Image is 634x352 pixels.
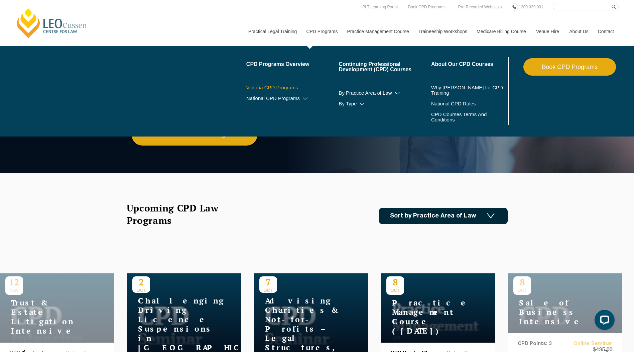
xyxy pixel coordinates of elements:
[246,62,339,67] a: CPD Programs Overview
[472,17,531,46] a: Medicare Billing Course
[564,17,593,46] a: About Us
[301,17,342,46] a: CPD Programs
[342,17,413,46] a: Practice Management Course
[246,96,339,101] a: National CPD Programs
[243,17,301,46] a: Practical Legal Training
[339,62,431,72] a: Continuing Professional Development (CPD) Courses
[386,288,404,293] span: OCT
[127,202,235,227] h2: Upcoming CPD Law Programs
[589,307,617,335] iframe: LiveChat chat widget
[519,5,543,9] span: 1300 039 031
[523,58,616,76] a: Book CPD Programs
[246,85,339,90] a: Victoria CPD Programs
[531,17,564,46] a: Venue Hire
[487,213,495,219] img: Icon
[431,85,507,96] a: Why [PERSON_NAME] for CPD Training
[339,101,431,106] a: By Type
[431,101,507,106] a: National CPD Rules
[386,276,404,288] p: 8
[593,17,619,46] a: Contact
[339,90,431,96] a: By Practice Area of Law
[15,7,89,39] a: [PERSON_NAME] Centre for Law
[132,276,150,288] p: 2
[132,288,150,293] span: OCT
[517,3,545,11] a: 1300 039 031
[259,288,277,293] span: OCT
[361,3,399,11] a: PLT Learning Portal
[431,62,507,67] a: About Our CPD Courses
[457,3,504,11] a: Pre-Recorded Webcasts
[406,3,447,11] a: Book CPD Programs
[431,112,490,122] a: CPD Courses Terms And Conditions
[259,276,277,288] p: 7
[413,17,472,46] a: Traineeship Workshops
[379,208,508,224] a: Sort by Practice Area of Law
[386,298,470,336] h4: Practice Management Course ([DATE])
